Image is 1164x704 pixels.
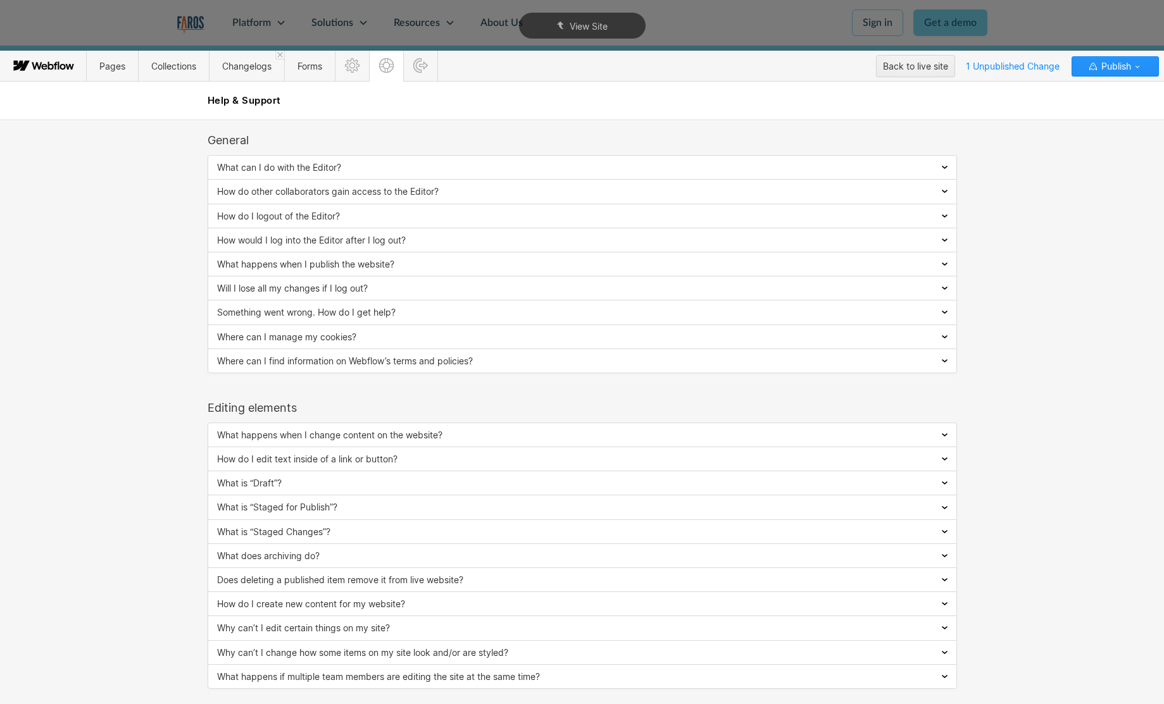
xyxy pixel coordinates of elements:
[217,235,406,245] span: How would I log into the Editor after I log out?
[217,429,442,440] span: What happens when I change content on the website?
[297,61,322,71] span: Forms
[217,259,394,269] span: What happens when I publish the website?
[217,283,368,293] span: Will I lose all my changes if I log out?
[208,94,957,107] h2: Help & Support
[217,526,330,537] span: What is “Staged Changes”?
[883,57,948,76] div: Back to live site
[1072,56,1159,77] button: Publish
[217,187,439,197] span: How do other collaborators gain access to the Editor?
[222,61,272,71] span: Changelogs
[217,502,337,513] span: What is “Staged for Publish”?
[275,51,284,59] a: Close 'Changelogs' tab
[570,21,608,32] span: View Site
[217,623,390,634] span: Why can’t I edit certain things on my site?
[217,574,463,585] span: Does deleting a published item remove it from live website?
[217,550,320,561] span: What does archiving do?
[208,401,957,414] div: Editing elements
[217,454,397,464] span: How do I edit text inside of a link or button?
[151,61,196,71] span: Collections
[960,56,1065,76] span: 1 Unpublished Change
[217,478,282,488] span: What is “Draft”?
[876,55,955,77] button: Back to live site
[217,331,356,342] span: Where can I manage my cookies?
[217,162,341,173] span: What can I do with the Editor?
[217,647,508,658] span: Why can’t I change how some items on my site look and/or are styled?
[217,211,340,221] span: How do I logout of the Editor?
[217,355,473,366] span: Where can I find information on Webflow’s terms and policies?
[217,307,396,318] span: Something went wrong. How do I get help?
[217,671,540,682] span: What happens if multiple team members are editing the site at the same time?
[208,133,957,147] div: General
[217,598,405,609] span: How do I create new content for my website?
[1099,57,1131,76] span: Publish
[99,61,125,71] span: Pages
